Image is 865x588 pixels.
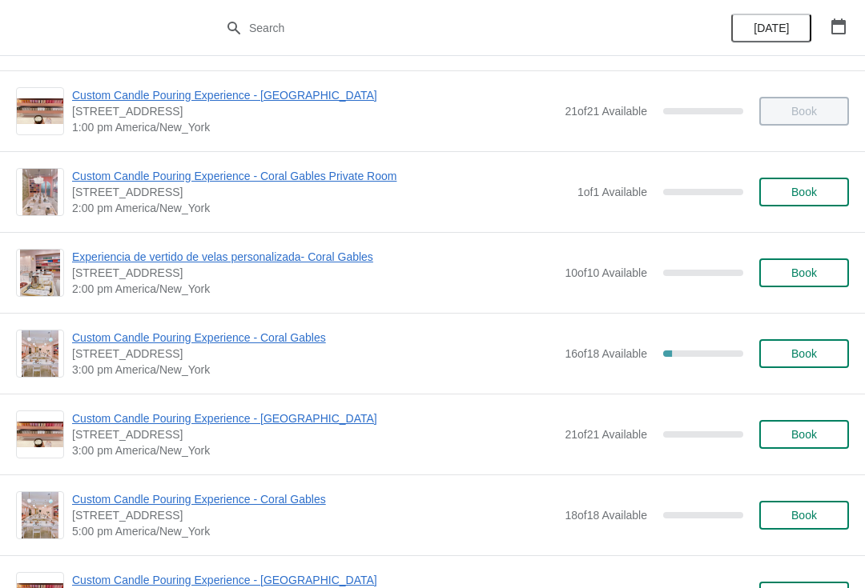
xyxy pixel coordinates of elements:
[72,119,557,135] span: 1:00 pm America/New_York
[754,22,789,34] span: [DATE]
[565,105,647,118] span: 21 of 21 Available
[22,169,58,215] img: Custom Candle Pouring Experience - Coral Gables Private Room | 154 Giralda Avenue, Coral Gables, ...
[759,178,849,206] button: Book
[22,492,59,538] img: Custom Candle Pouring Experience - Coral Gables | 154 Giralda Avenue, Coral Gables, FL, USA | 5:0...
[72,572,557,588] span: Custom Candle Pouring Experience - [GEOGRAPHIC_DATA]
[759,420,849,449] button: Book
[72,410,557,426] span: Custom Candle Pouring Experience - [GEOGRAPHIC_DATA]
[72,491,557,507] span: Custom Candle Pouring Experience - Coral Gables
[565,266,647,279] span: 10 of 10 Available
[72,249,557,265] span: Experiencia de vertido de velas personalizada- Coral Gables
[72,346,557,362] span: [STREET_ADDRESS]
[72,281,557,297] span: 2:00 pm America/New_York
[248,14,649,42] input: Search
[565,509,647,522] span: 18 of 18 Available
[72,87,557,103] span: Custom Candle Pouring Experience - [GEOGRAPHIC_DATA]
[72,523,557,539] span: 5:00 pm America/New_York
[72,442,557,458] span: 3:00 pm America/New_York
[17,422,63,448] img: Custom Candle Pouring Experience - Fort Lauderdale | 914 East Las Olas Boulevard, Fort Lauderdale...
[72,507,557,523] span: [STREET_ADDRESS]
[791,428,817,441] span: Book
[759,339,849,368] button: Book
[17,98,63,125] img: Custom Candle Pouring Experience - Fort Lauderdale | 914 East Las Olas Boulevard, Fort Lauderdale...
[72,426,557,442] span: [STREET_ADDRESS]
[72,362,557,378] span: 3:00 pm America/New_York
[72,200,569,216] span: 2:00 pm America/New_York
[759,501,849,530] button: Book
[731,14,811,42] button: [DATE]
[20,250,60,296] img: Experiencia de vertido de velas personalizada- Coral Gables | 154 Giralda Avenue, Coral Gables, F...
[791,266,817,279] span: Book
[565,428,647,441] span: 21 of 21 Available
[565,347,647,360] span: 16 of 18 Available
[72,103,557,119] span: [STREET_ADDRESS]
[577,186,647,198] span: 1 of 1 Available
[791,347,817,360] span: Book
[72,168,569,184] span: Custom Candle Pouring Experience - Coral Gables Private Room
[72,330,557,346] span: Custom Candle Pouring Experience - Coral Gables
[759,258,849,287] button: Book
[72,265,557,281] span: [STREET_ADDRESS]
[791,186,817,198] span: Book
[22,330,59,377] img: Custom Candle Pouring Experience - Coral Gables | 154 Giralda Avenue, Coral Gables, FL, USA | 3:0...
[72,184,569,200] span: [STREET_ADDRESS]
[791,509,817,522] span: Book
